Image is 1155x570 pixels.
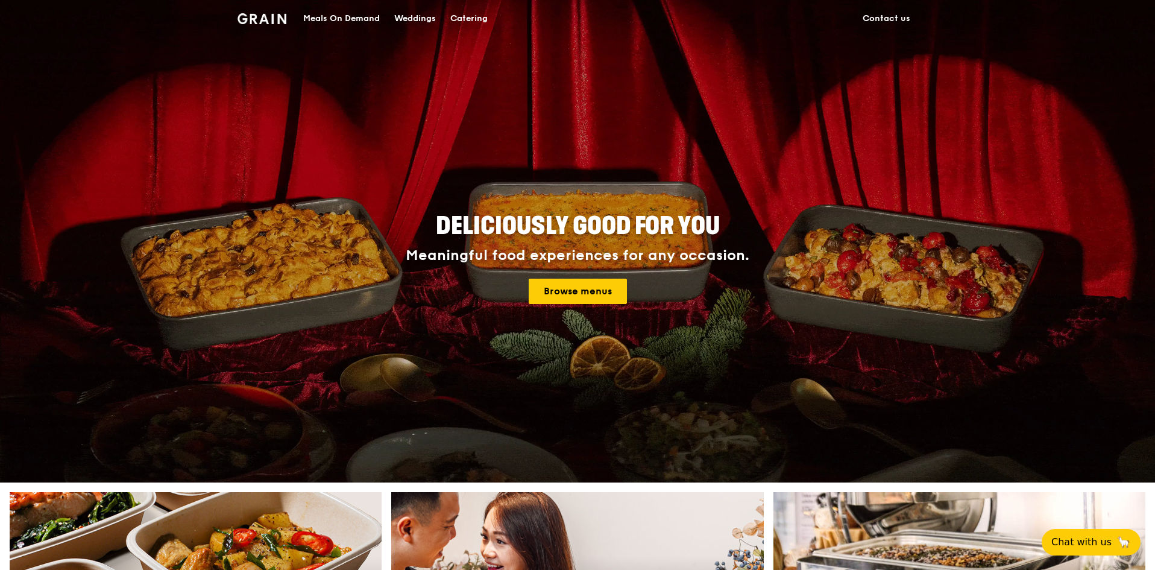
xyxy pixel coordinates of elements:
[303,1,380,37] div: Meals On Demand
[387,1,443,37] a: Weddings
[1116,535,1131,549] span: 🦙
[360,247,795,264] div: Meaningful food experiences for any occasion.
[450,1,488,37] div: Catering
[394,1,436,37] div: Weddings
[238,13,286,24] img: Grain
[1042,529,1141,556] button: Chat with us🦙
[855,1,917,37] a: Contact us
[1051,535,1112,549] span: Chat with us
[436,212,720,241] span: Deliciously good for you
[443,1,495,37] a: Catering
[529,279,627,304] a: Browse menus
